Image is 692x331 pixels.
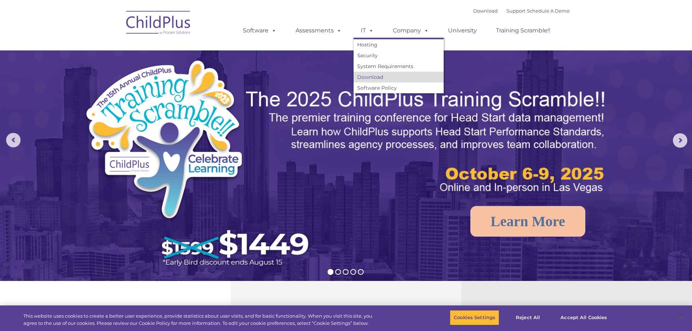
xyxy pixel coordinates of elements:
[354,72,444,82] a: Download
[505,310,550,325] button: Reject All
[123,6,195,42] img: ChildPlus by Procare Solutions
[470,206,585,237] a: Learn More
[473,8,569,14] font: |
[506,8,525,14] a: Support
[236,23,284,38] a: Software
[527,8,569,14] a: Schedule A Demo
[354,61,444,72] a: System Requirements
[100,48,122,53] span: Last name
[100,77,131,82] span: Phone number
[673,310,688,326] button: Close
[473,8,498,14] a: Download
[489,23,558,38] a: Training Scramble!!
[354,82,444,93] a: Software Policy
[23,313,381,327] div: This website uses cookies to create a better user experience, provide statistics about user visit...
[556,310,611,325] button: Accept All Cookies
[354,50,444,61] a: Security
[441,23,484,38] a: University
[386,23,436,38] a: Company
[288,23,349,38] a: Assessments
[450,310,499,325] button: Cookies Settings
[354,39,444,50] a: Hosting
[354,23,381,38] a: IT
